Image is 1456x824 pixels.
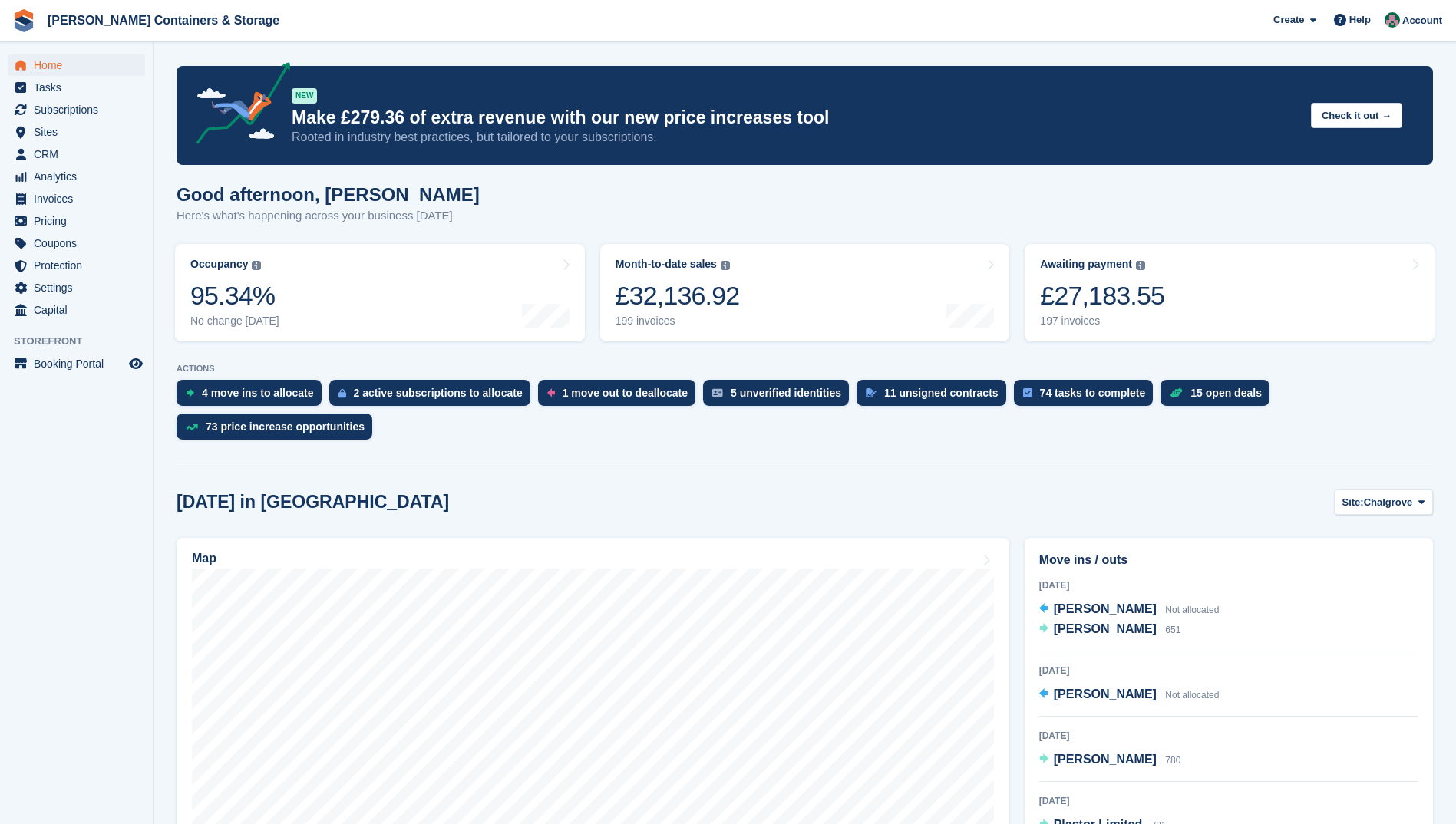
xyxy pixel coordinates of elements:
[177,414,380,447] a: 73 price increase opportunities
[8,166,145,187] a: menu
[731,387,841,399] div: 5 unverified identities
[8,77,145,98] a: menu
[8,99,145,120] a: menu
[34,255,126,276] span: Protection
[186,388,194,397] img: move_ins_to_allocate_icon-fdf77a2bb77ea45bf5b3d319d69a93e2d87916cf1d5bf7949dd705db3b84f3ca.svg
[1136,261,1145,270] img: icon-info-grey-7440780725fd019a000dd9b08b2336e03edf1995a4989e88bcd33f0948082b44.svg
[41,8,286,33] a: [PERSON_NAME] Containers & Storage
[884,387,999,399] div: 11 unsigned contracts
[202,387,314,399] div: 4 move ins to allocate
[8,255,145,276] a: menu
[34,143,126,165] span: CRM
[1349,12,1371,28] span: Help
[1402,13,1442,28] span: Account
[1165,755,1180,766] span: 780
[1039,685,1220,705] a: [PERSON_NAME] Not allocated
[190,280,279,311] div: 95.34%
[1165,605,1219,615] span: Not allocated
[1040,280,1164,311] div: £27,183.55
[34,353,126,374] span: Booking Portal
[563,387,688,399] div: 1 move out to deallocate
[34,99,126,120] span: Subscriptions
[175,244,585,341] a: Occupancy 95.34% No change [DATE]
[1311,103,1402,128] button: Check it out →
[1165,690,1219,700] span: Not allocated
[34,77,126,98] span: Tasks
[34,166,126,187] span: Analytics
[8,299,145,321] a: menu
[34,121,126,143] span: Sites
[1364,495,1413,510] span: Chalgrove
[34,232,126,254] span: Coupons
[1385,12,1400,28] img: Julia Marcham
[1039,600,1220,620] a: [PERSON_NAME] Not allocated
[1165,625,1180,635] span: 651
[8,121,145,143] a: menu
[8,54,145,76] a: menu
[14,334,153,349] span: Storefront
[1054,622,1157,635] span: [PERSON_NAME]
[721,261,730,270] img: icon-info-grey-7440780725fd019a000dd9b08b2336e03edf1995a4989e88bcd33f0948082b44.svg
[1040,387,1146,399] div: 74 tasks to complete
[34,277,126,298] span: Settings
[1014,380,1161,414] a: 74 tasks to complete
[1190,387,1262,399] div: 15 open deals
[1025,244,1435,341] a: Awaiting payment £27,183.55 197 invoices
[703,380,857,414] a: 5 unverified identities
[8,188,145,209] a: menu
[1039,794,1418,808] div: [DATE]
[127,354,145,373] a: Preview store
[190,315,279,328] div: No change [DATE]
[338,388,346,398] img: active_subscription_to_allocate_icon-d502201f5373d7db506a760aba3b589e785aa758c864c3986d89f69b8ff3...
[8,210,145,232] a: menu
[1039,750,1181,770] a: [PERSON_NAME] 780
[547,388,555,397] img: move_outs_to_deallocate_icon-f764333ba52eb49d3ac5e1228854f67142a1ed5810a6f6cc68b1a99e826820c5.svg
[354,387,523,399] div: 2 active subscriptions to allocate
[1039,729,1418,743] div: [DATE]
[1023,388,1032,397] img: task-75834270c22a3079a89374b754ae025e5fb1db73e45f91037f5363f120a921f8.svg
[177,364,1433,374] p: ACTIONS
[34,54,126,76] span: Home
[177,380,329,414] a: 4 move ins to allocate
[1039,664,1418,677] div: [DATE]
[712,388,723,397] img: verify_identity-adf6edd0f0f0b5bbfe63781bf79b02c33cf7c696d77639b501bdc392416b5a36.svg
[292,88,317,104] div: NEW
[1054,687,1157,700] span: [PERSON_NAME]
[538,380,703,414] a: 1 move out to deallocate
[1334,489,1434,515] button: Site: Chalgrove
[1342,495,1364,510] span: Site:
[8,353,145,374] a: menu
[1039,578,1418,592] div: [DATE]
[1170,387,1183,398] img: deal-1b604bf984904fb50ccaf53a9ad4b4a5d6e5aea283cecdc64d6e3604feb123c2.svg
[177,207,480,225] p: Here's what's happening across your business [DATE]
[183,62,291,150] img: price-adjustments-announcement-icon-8257ccfd72463d97f412b2fc003d46551f7dbcb40ab6d574587a9cd5c0d94...
[34,299,126,321] span: Capital
[1039,551,1418,569] h2: Move ins / outs
[616,280,740,311] div: £32,136.92
[1039,620,1181,640] a: [PERSON_NAME] 651
[177,184,480,205] h1: Good afternoon, [PERSON_NAME]
[866,388,877,397] img: contract_signature_icon-13c848040528278c33f63329250d36e43548de30e8caae1d1a13099fd9432cc5.svg
[292,107,1299,129] p: Make £279.36 of extra revenue with our new price increases tool
[1040,258,1132,271] div: Awaiting payment
[292,129,1299,146] p: Rooted in industry best practices, but tailored to your subscriptions.
[8,232,145,254] a: menu
[252,261,261,270] img: icon-info-grey-7440780725fd019a000dd9b08b2336e03edf1995a4989e88bcd33f0948082b44.svg
[190,258,248,271] div: Occupancy
[177,492,449,513] h2: [DATE] in [GEOGRAPHIC_DATA]
[616,315,740,328] div: 199 invoices
[1040,315,1164,328] div: 197 invoices
[1273,12,1304,28] span: Create
[186,424,198,430] img: price_increase_opportunities-93ffe204e8149a01c8c9dc8f82e8f89637d9d84a8eef4429ea346261dce0b2c0.svg
[1054,753,1157,766] span: [PERSON_NAME]
[1161,380,1277,414] a: 15 open deals
[600,244,1010,341] a: Month-to-date sales £32,136.92 199 invoices
[12,9,35,32] img: stora-icon-8386f47178a22dfd0bd8f6a31ec36ba5ce8667c1dd55bd0f319d3a0aa187defe.svg
[8,143,145,165] a: menu
[8,277,145,298] a: menu
[616,258,717,271] div: Month-to-date sales
[1054,602,1157,615] span: [PERSON_NAME]
[857,380,1014,414] a: 11 unsigned contracts
[34,210,126,232] span: Pricing
[206,420,365,433] div: 73 price increase opportunities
